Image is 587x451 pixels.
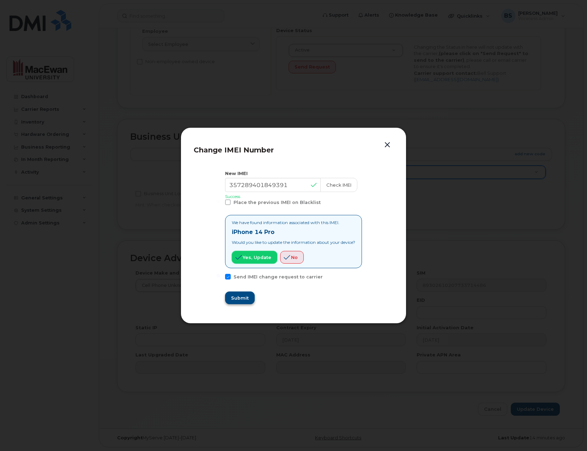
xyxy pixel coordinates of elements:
[291,254,298,261] span: No
[232,239,355,245] p: Would you like to update the information about your device?
[320,178,357,192] button: Check IMEI
[225,291,255,304] button: Submit
[217,274,220,277] input: Send IMEI change request to carrier
[217,199,220,203] input: Place the previous IMEI on Blacklist
[243,254,271,261] span: Yes, update
[234,274,323,279] span: Send IMEI change request to carrier
[225,193,362,199] p: Success
[194,146,274,154] span: Change IMEI Number
[232,251,277,264] button: Yes, update
[231,295,249,301] span: Submit
[232,220,355,225] p: We have found information associated with this IMEI.
[225,170,362,177] div: New IMEI
[234,200,321,205] span: Place the previous IMEI on Blacklist
[232,229,274,235] strong: iPhone 14 Pro
[280,251,304,264] button: No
